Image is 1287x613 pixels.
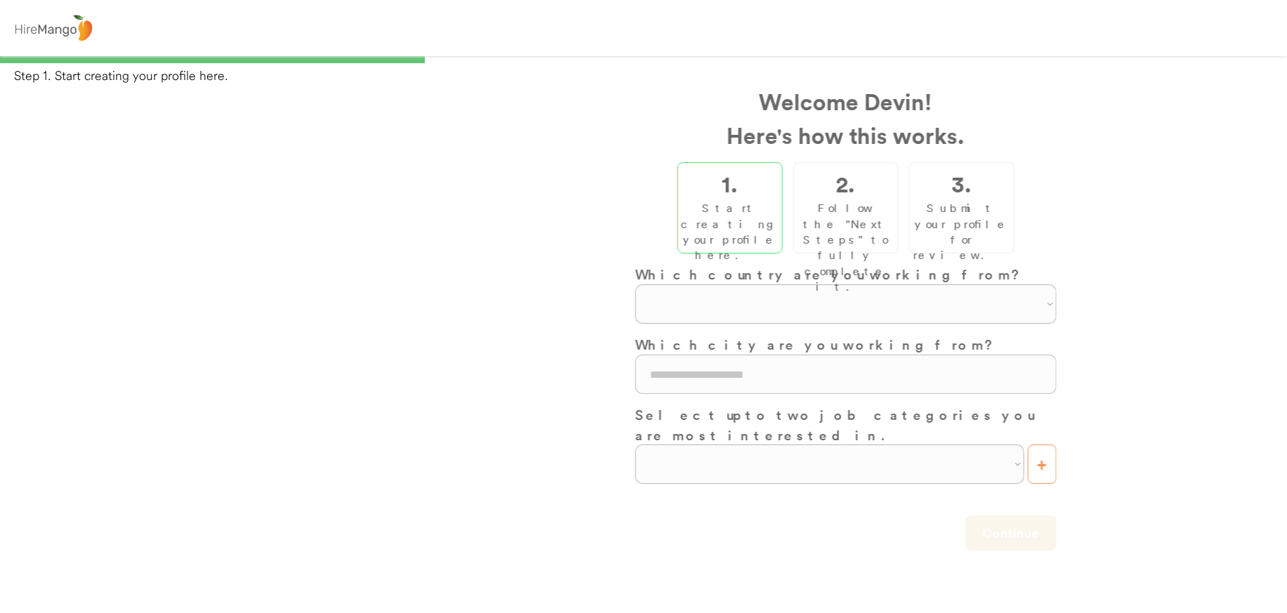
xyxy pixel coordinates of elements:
[3,56,1284,63] div: 33%
[635,334,1056,355] h3: Which city are you working from?
[913,200,1010,263] div: Submit your profile for review.
[722,166,738,200] h2: 1.
[635,264,1056,284] h3: Which country are you working from?
[1027,444,1056,484] button: +
[951,166,971,200] h2: 3.
[680,200,779,263] div: Start creating your profile here.
[14,67,1287,84] div: Step 1. Start creating your profile here.
[635,84,1056,152] h2: Welcome Devin! Here's how this works.
[965,515,1056,551] button: Continue
[836,166,855,200] h2: 2.
[797,200,894,294] div: Follow the "Next Steps" to fully complete it.
[635,404,1056,444] h3: Select up to two job categories you are most interested in.
[11,12,96,45] img: logo%20-%20hiremango%20gray.png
